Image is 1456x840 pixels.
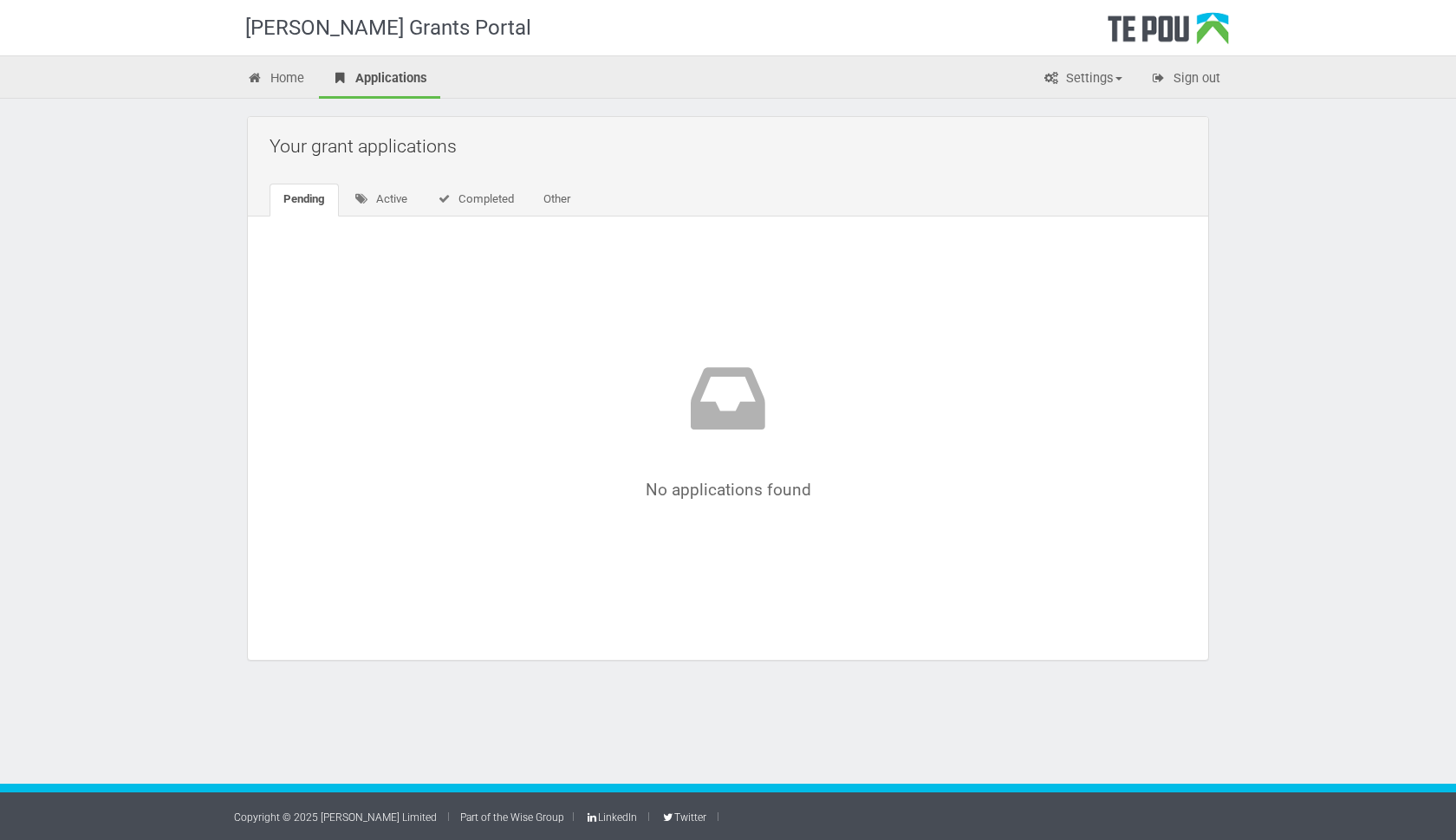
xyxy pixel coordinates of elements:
div: No applications found [322,355,1134,499]
a: Settings [1030,61,1135,99]
a: Other [530,184,584,216]
h2: Your grant applications [270,126,1195,166]
a: Twitter [660,811,705,824]
div: Te Pou Logo [1108,12,1229,55]
a: Completed [423,184,528,216]
a: Pending [270,184,339,216]
a: LinkedIn [585,811,637,824]
a: Copyright © 2025 [PERSON_NAME] Limited [234,811,437,824]
a: Home [234,61,317,99]
a: Active [341,184,421,216]
a: Part of the Wise Group [460,811,564,824]
a: Sign out [1137,61,1233,99]
a: Applications [319,61,440,99]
